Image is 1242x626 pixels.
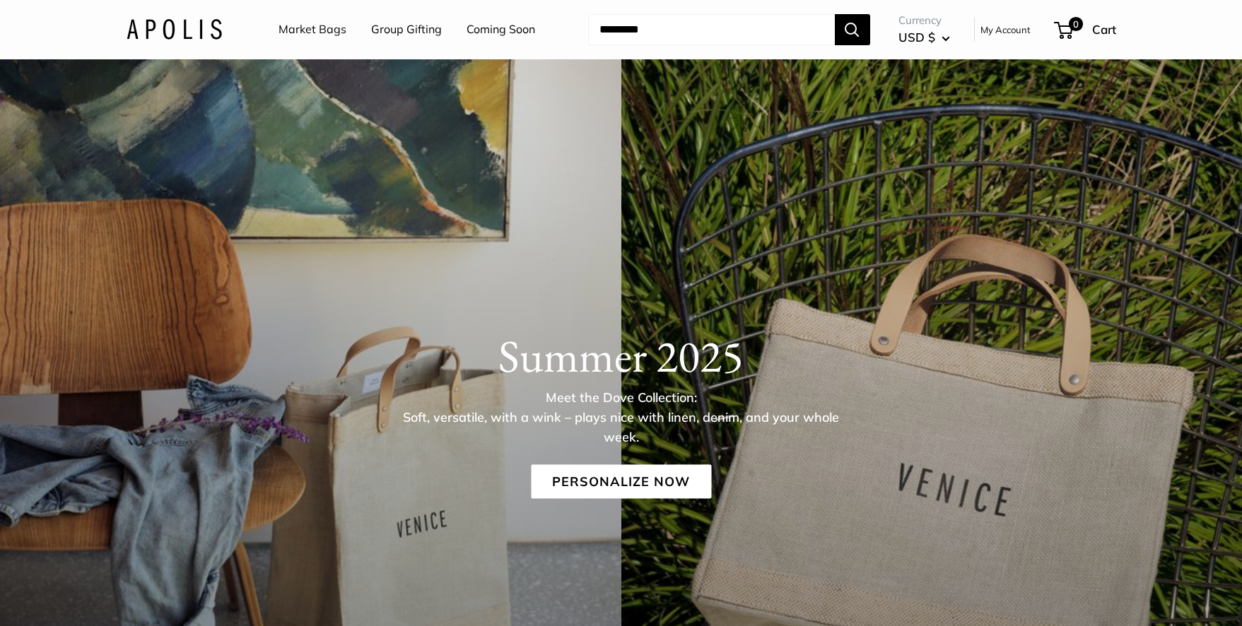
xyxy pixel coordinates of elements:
[11,572,151,615] iframe: Sign Up via Text for Offers
[898,26,950,49] button: USD $
[467,19,535,40] a: Coming Soon
[392,388,851,447] p: Meet the Dove Collection: Soft, versatile, with a wink – plays nice with linen, denim, and your w...
[531,465,711,499] a: Personalize Now
[835,14,870,45] button: Search
[1055,18,1116,41] a: 0 Cart
[127,19,222,40] img: Apolis
[127,329,1116,383] h1: Summer 2025
[1092,22,1116,37] span: Cart
[1068,17,1082,31] span: 0
[898,30,935,45] span: USD $
[588,14,835,45] input: Search...
[980,21,1031,38] a: My Account
[898,11,950,30] span: Currency
[279,19,346,40] a: Market Bags
[371,19,442,40] a: Group Gifting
